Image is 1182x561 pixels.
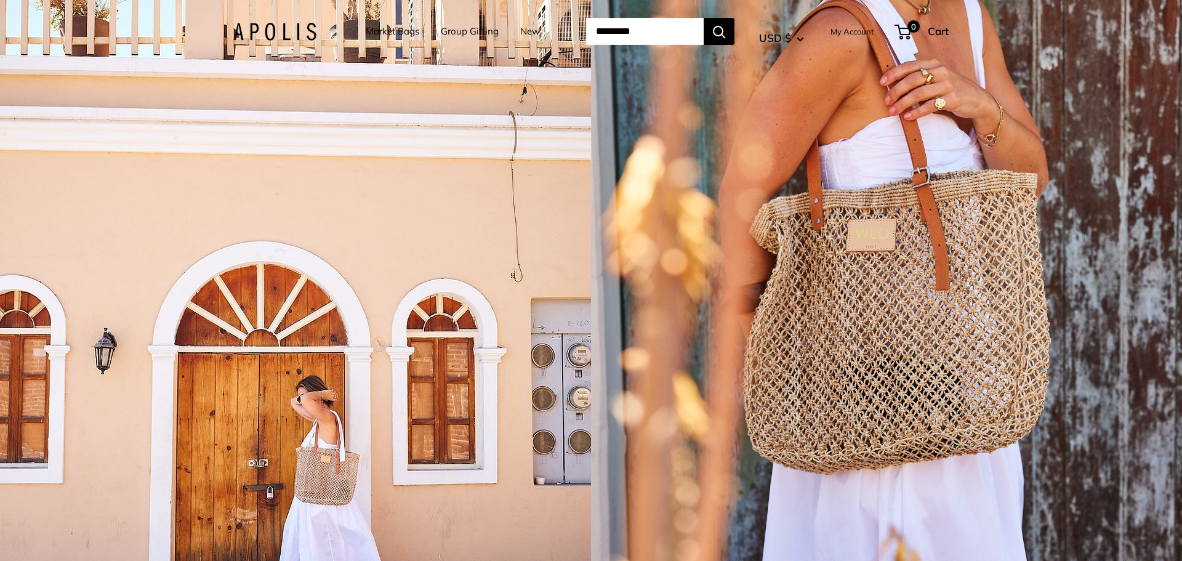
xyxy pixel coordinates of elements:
a: Group Gifting [441,23,499,40]
input: Search... [586,18,704,45]
span: 0 [907,20,920,33]
span: USD $ [759,31,791,44]
span: Currency [759,15,804,32]
button: Search [704,18,734,45]
img: Apolis [233,23,316,41]
a: New [520,23,540,40]
span: Cart [928,25,949,38]
a: Market Bags [366,23,419,40]
a: 0 Cart [896,22,949,41]
button: USD $ [759,28,804,48]
a: My Account [830,24,874,39]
